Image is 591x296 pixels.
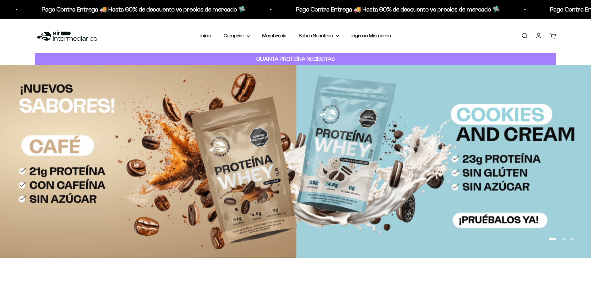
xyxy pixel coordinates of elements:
[299,32,339,40] summary: Sobre Nosotros
[296,4,500,14] p: Pago Contra Entrega 🚚 Hasta 60% de descuento vs precios de mercado 🛸
[256,56,335,62] strong: CUANTA PROTEÍNA NECESITAS
[224,32,250,40] summary: Comprar
[262,33,286,38] a: Membresía
[351,33,391,38] a: Ingreso Miembros
[200,33,211,38] a: Inicio
[42,4,246,14] p: Pago Contra Entrega 🚚 Hasta 60% de descuento vs precios de mercado 🛸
